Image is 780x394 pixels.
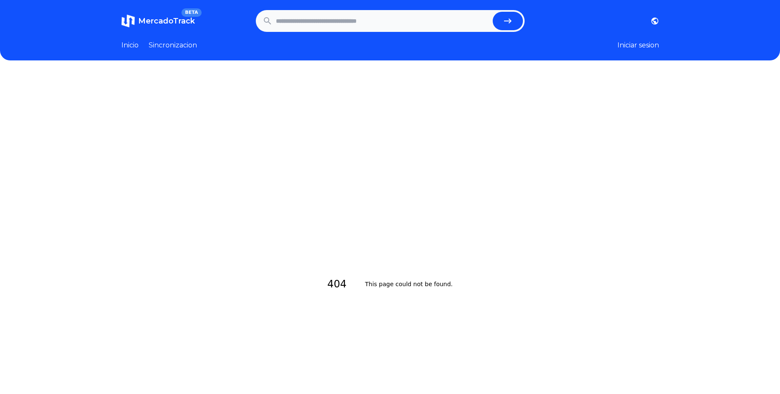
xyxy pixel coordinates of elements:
[121,14,135,28] img: MercadoTrack
[149,40,197,50] a: Sincronizacion
[181,8,201,17] span: BETA
[121,14,195,28] a: MercadoTrackBETA
[365,274,453,295] h2: This page could not be found.
[121,40,139,50] a: Inicio
[138,16,195,26] span: MercadoTrack
[327,274,357,295] h1: 404
[617,40,659,50] button: Iniciar sesion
